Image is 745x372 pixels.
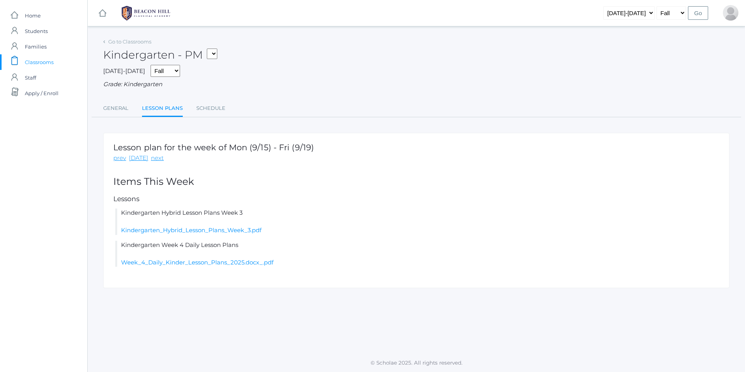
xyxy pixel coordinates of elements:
[88,359,745,367] p: © Scholae 2025. All rights reserved.
[25,23,48,39] span: Students
[25,54,54,70] span: Classrooms
[142,101,183,117] a: Lesson Plans
[688,6,708,20] input: Go
[115,241,719,267] li: Kindergarten Week 4 Daily Lesson Plans
[723,5,738,21] div: Peter Dishchekenian
[113,154,126,163] a: prev
[103,101,128,116] a: General
[103,49,217,61] h2: Kindergarten - PM
[115,209,719,235] li: Kindergarten Hybrid Lesson Plans Week 3
[25,8,41,23] span: Home
[103,67,145,75] span: [DATE]-[DATE]
[151,154,164,163] a: next
[113,143,314,152] h1: Lesson plan for the week of Mon (9/15) - Fri (9/19)
[121,226,262,234] a: Kindergarten_Hybrid_Lesson_Plans_Week_3.pdf
[113,176,719,187] h2: Items This Week
[117,3,175,23] img: BHCALogos-05-308ed15e86a5a0abce9b8dd61676a3503ac9727e845dece92d48e8588c001991.png
[108,38,151,45] a: Go to Classrooms
[103,80,729,89] div: Grade: Kindergarten
[25,70,36,85] span: Staff
[129,154,148,163] a: [DATE]
[25,39,47,54] span: Families
[121,259,274,266] a: Week_4_Daily_Kinder_Lesson_Plans_2025.docx_.pdf
[113,195,719,203] h5: Lessons
[25,85,59,101] span: Apply / Enroll
[196,101,225,116] a: Schedule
